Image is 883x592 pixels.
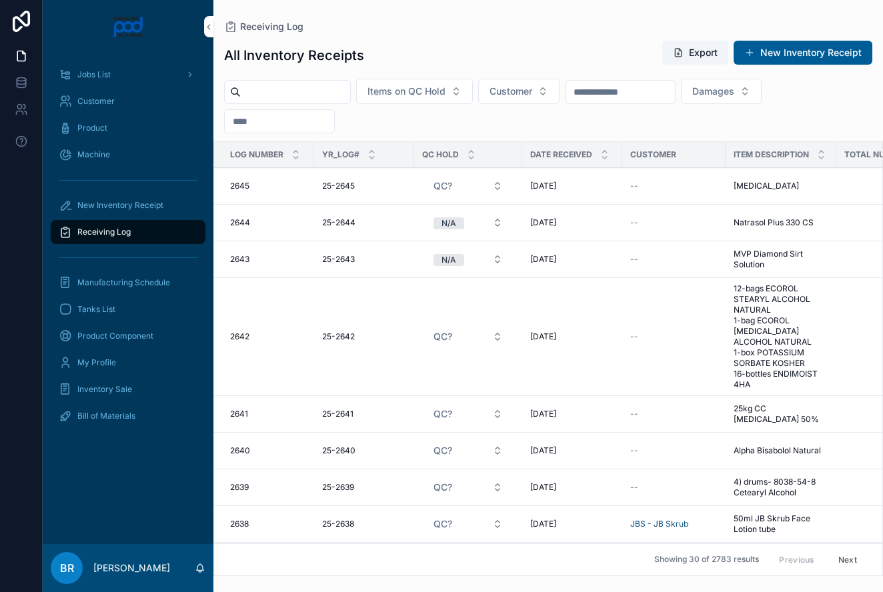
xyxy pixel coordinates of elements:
[77,200,163,211] span: New Inventory Receipt
[630,482,638,493] span: --
[530,519,614,529] a: [DATE]
[530,482,614,493] a: [DATE]
[734,41,872,65] a: New Inventory Receipt
[322,445,355,456] span: 25-2640
[240,20,303,33] span: Receiving Log
[230,331,306,342] a: 2642
[734,513,828,535] a: 50ml JB Skrub Face Lotion tube
[230,445,306,456] a: 2640
[734,403,828,425] a: 25kg CC [MEDICAL_DATA] 50%
[681,79,762,104] button: Select Button
[530,409,614,419] a: [DATE]
[423,512,514,536] button: Select Button
[230,409,248,419] span: 2641
[322,181,406,191] a: 25-2645
[630,409,638,419] span: --
[51,404,205,428] a: Bill of Materials
[654,555,759,565] span: Showing 30 of 2783 results
[422,475,514,500] a: Select Button
[630,519,718,529] a: JBS - JB Skrub
[423,475,514,499] button: Select Button
[51,220,205,244] a: Receiving Log
[630,409,718,419] a: --
[662,41,728,65] button: Export
[230,331,249,342] span: 2642
[422,149,459,160] span: QC Hold
[530,331,614,342] a: [DATE]
[433,481,452,494] span: QC?
[530,181,556,191] span: [DATE]
[433,517,452,531] span: QC?
[630,254,718,265] a: --
[530,254,556,265] span: [DATE]
[322,217,406,228] a: 25-2644
[77,123,107,133] span: Product
[530,181,614,191] a: [DATE]
[530,254,614,265] a: [DATE]
[322,331,355,342] span: 25-2642
[51,324,205,348] a: Product Component
[230,254,306,265] a: 2643
[43,53,213,445] div: scrollable content
[230,181,306,191] a: 2645
[630,445,638,456] span: --
[734,217,814,228] span: Natrasol Plus 330 CS
[433,444,452,457] span: QC?
[230,409,306,419] a: 2641
[530,445,614,456] a: [DATE]
[441,217,456,229] div: N/A
[51,116,205,140] a: Product
[630,254,638,265] span: --
[423,325,514,349] button: Select Button
[530,149,592,160] span: Date Received
[322,409,406,419] a: 25-2641
[423,439,514,463] button: Select Button
[230,482,249,493] span: 2639
[77,331,153,341] span: Product Component
[422,247,514,272] a: Select Button
[230,445,250,456] span: 2640
[433,330,452,343] span: QC?
[630,217,718,228] a: --
[630,331,638,342] span: --
[433,179,452,193] span: QC?
[530,445,556,456] span: [DATE]
[51,351,205,375] a: My Profile
[51,63,205,87] a: Jobs List
[734,283,828,390] a: 12-bags ECOROL STEARYL ALCOHOL NATURAL 1-bag ECOROL [MEDICAL_DATA] ALCOHOL NATURAL 1-box POTASSIU...
[51,271,205,295] a: Manufacturing Schedule
[433,407,452,421] span: QC?
[322,217,355,228] span: 25-2644
[422,438,514,463] a: Select Button
[630,181,638,191] span: --
[734,249,828,270] a: MVP Diamond Sirt Solution
[77,411,135,421] span: Bill of Materials
[230,519,306,529] a: 2638
[322,519,354,529] span: 25-2638
[441,254,456,266] div: N/A
[230,254,249,265] span: 2643
[423,211,514,235] button: Select Button
[230,217,250,228] span: 2644
[322,254,355,265] span: 25-2643
[224,46,364,65] h1: All Inventory Receipts
[322,149,359,160] span: YR_LOG#
[422,324,514,349] a: Select Button
[60,560,74,576] span: BR
[322,181,355,191] span: 25-2645
[77,277,170,288] span: Manufacturing Schedule
[530,482,556,493] span: [DATE]
[77,96,115,107] span: Customer
[478,79,560,104] button: Select Button
[423,247,514,271] button: Select Button
[51,377,205,401] a: Inventory Sale
[530,331,556,342] span: [DATE]
[734,477,828,498] span: 4) drums- 8038-54-8 Cetearyl Alcohol
[630,519,688,529] span: JBS - JB Skrub
[734,149,809,160] span: Item Description
[367,85,446,98] span: Items on QC Hold
[630,149,676,160] span: Customer
[77,149,110,160] span: Machine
